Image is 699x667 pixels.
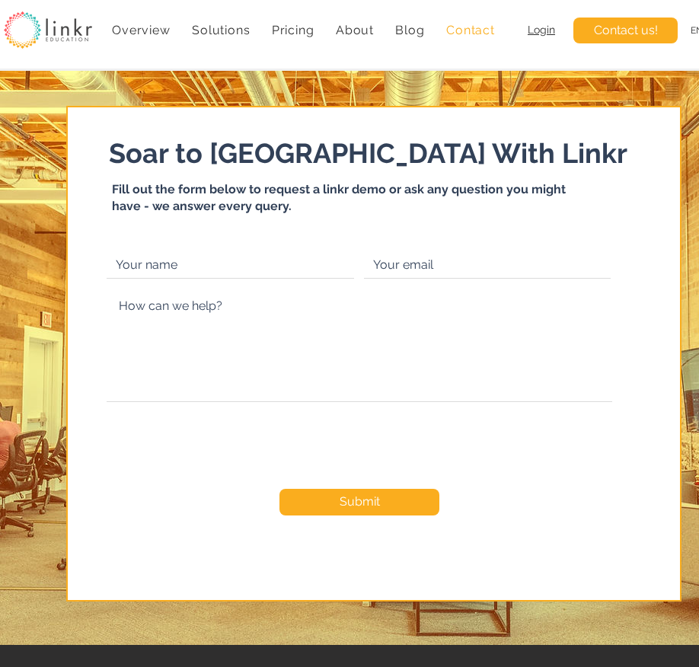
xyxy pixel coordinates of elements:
[573,18,678,43] a: Contact us!
[446,23,495,37] span: Contact
[109,137,627,169] span: Soar to [GEOGRAPHIC_DATA] With Linkr
[270,422,448,468] iframe: reCAPTCHA
[112,182,566,213] span: Fill out the form below to request a linkr demo or ask any question you might have - we answer ev...
[388,15,432,45] a: Blog
[4,11,92,49] img: linkr_logo_transparentbg.png
[594,22,658,39] span: Contact us!
[107,252,354,279] input: Your name
[439,15,503,45] a: Contact
[192,23,250,37] span: Solutions
[364,252,611,279] input: Your email
[328,15,382,45] div: About
[184,15,258,45] div: Solutions
[264,15,322,45] a: Pricing
[104,15,503,45] nav: Site
[528,24,555,36] a: Login
[336,23,374,37] span: About
[104,15,178,45] a: Overview
[112,23,170,37] span: Overview
[395,23,424,37] span: Blog
[272,23,314,37] span: Pricing
[279,489,439,515] button: Submit
[340,493,380,510] span: Submit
